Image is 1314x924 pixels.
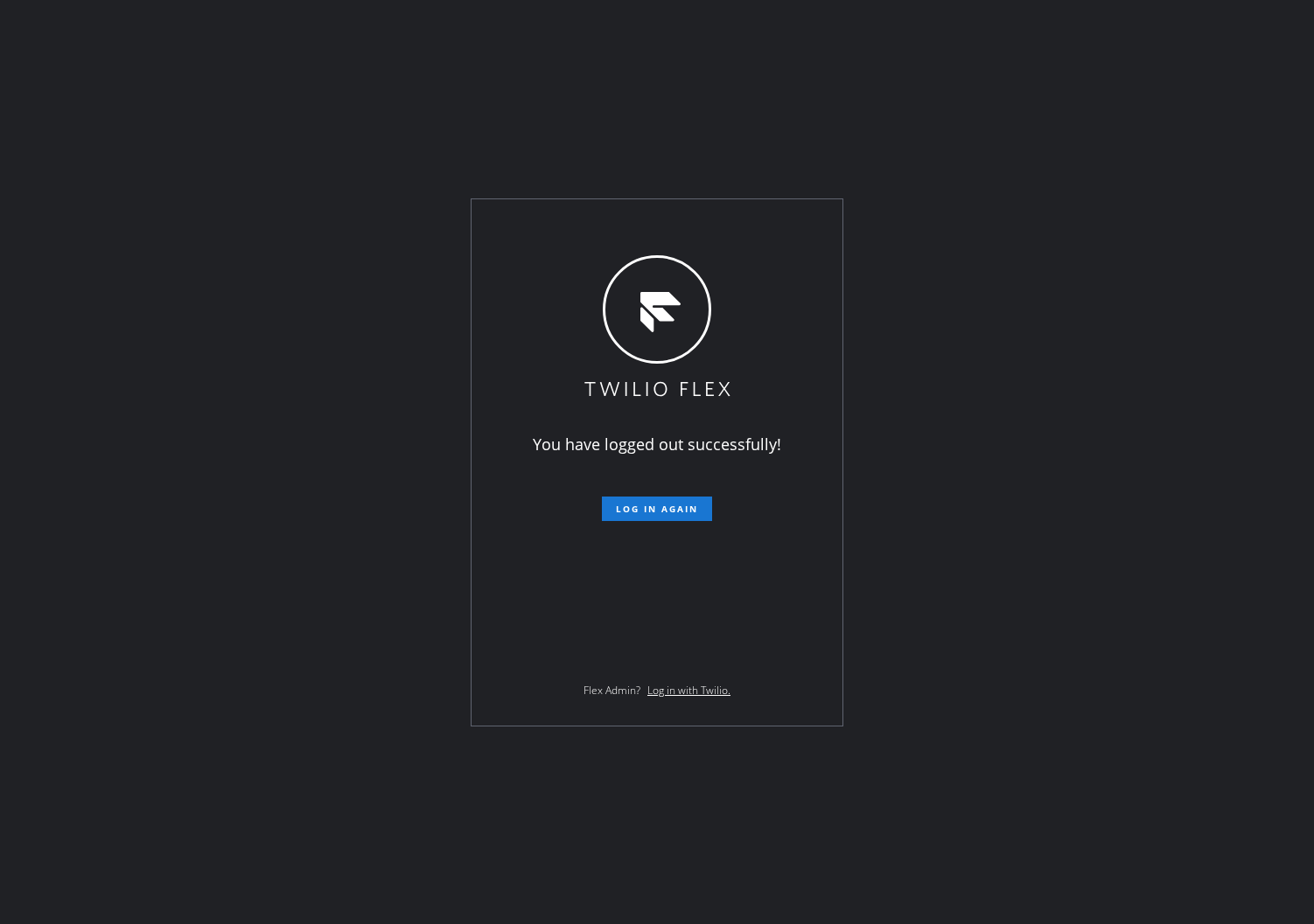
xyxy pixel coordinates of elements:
[602,497,712,521] button: Log in again
[616,503,698,515] span: Log in again
[584,683,640,698] span: Flex Admin?
[533,434,781,455] span: You have logged out successfully!
[647,683,730,698] a: Log in with Twilio.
